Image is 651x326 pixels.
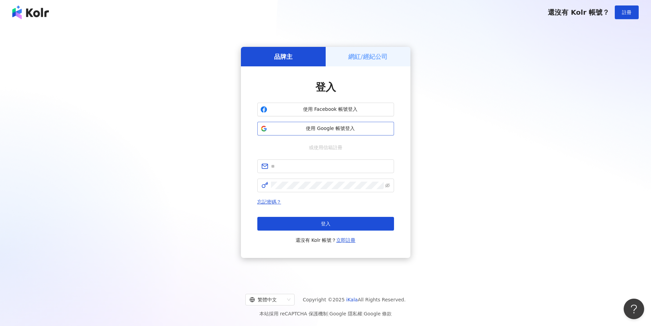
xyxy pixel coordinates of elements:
button: 註冊 [615,5,639,19]
button: 使用 Facebook 帳號登入 [257,103,394,116]
span: 登入 [315,81,336,93]
span: 註冊 [622,10,632,15]
div: 繁體中文 [249,294,284,305]
button: 登入 [257,217,394,231]
iframe: Help Scout Beacon - Open [624,299,644,319]
span: 或使用信箱註冊 [304,144,347,151]
span: | [328,311,329,316]
a: Google 條款 [364,311,392,316]
a: iKala [346,297,358,302]
span: 登入 [321,221,330,226]
h5: 網紅/經紀公司 [348,52,388,61]
span: | [362,311,364,316]
img: logo [12,5,49,19]
span: 使用 Facebook 帳號登入 [270,106,391,113]
a: Google 隱私權 [329,311,362,316]
h5: 品牌主 [274,52,293,61]
span: eye-invisible [385,183,390,188]
span: 還沒有 Kolr 帳號？ [548,8,609,16]
a: 立即註冊 [336,237,355,243]
span: Copyright © 2025 All Rights Reserved. [303,296,406,304]
button: 使用 Google 帳號登入 [257,122,394,135]
span: 本站採用 reCAPTCHA 保護機制 [259,310,392,318]
a: 忘記密碼？ [257,199,281,205]
span: 使用 Google 帳號登入 [270,125,391,132]
span: 還沒有 Kolr 帳號？ [296,236,356,244]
